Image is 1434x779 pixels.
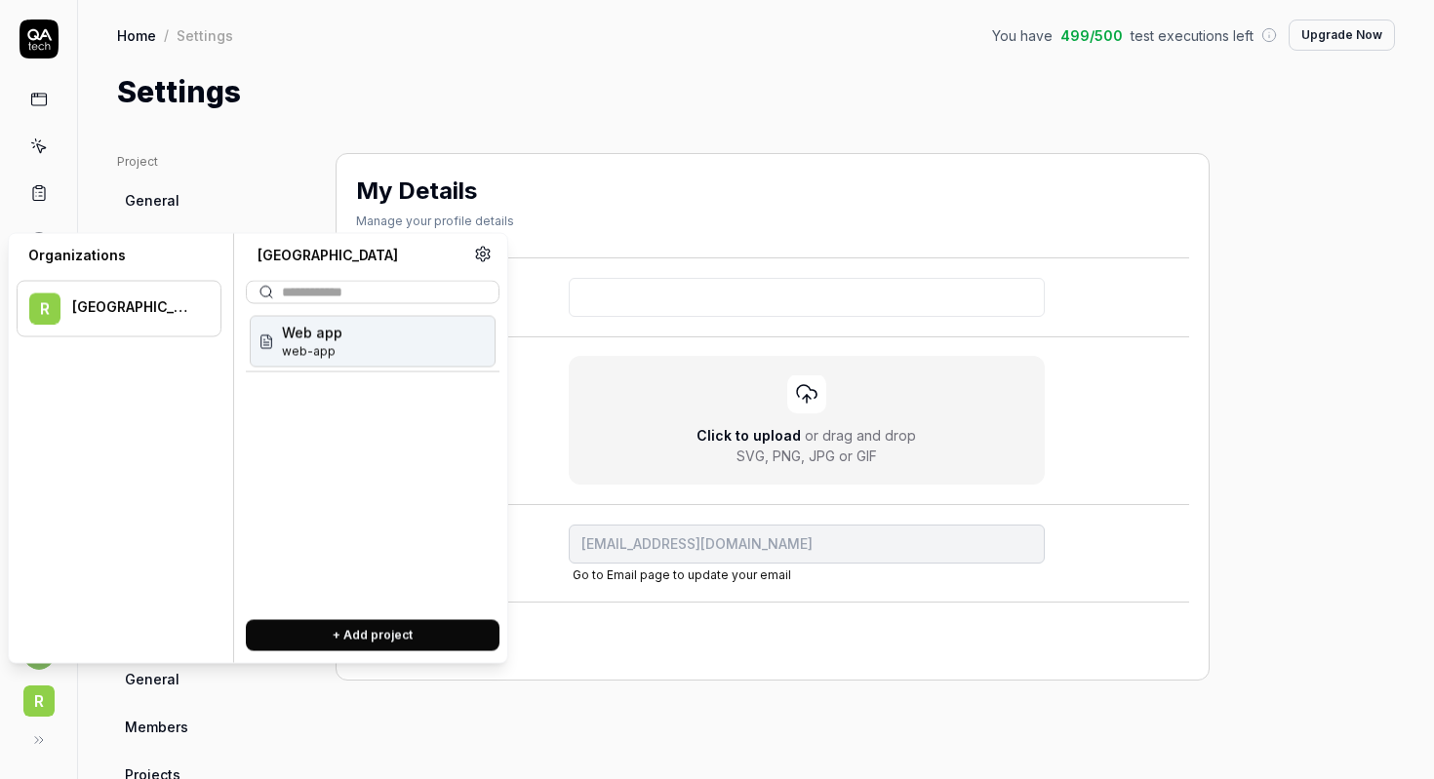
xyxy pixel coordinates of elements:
[1060,25,1123,46] span: 499 / 500
[282,343,342,361] span: Project ID: pCND
[117,70,241,114] h1: Settings
[737,446,877,466] div: SVG, PNG, JPG or GIF
[1289,19,1395,51] button: Upgrade Now
[356,213,514,230] div: Manage your profile details
[356,174,477,209] h2: My Details
[117,153,304,171] div: Project
[177,25,233,45] div: Settings
[117,661,304,697] a: General
[125,190,179,211] span: General
[117,25,156,45] a: Home
[125,717,188,737] span: Members
[17,246,221,265] div: Organizations
[573,567,791,582] a: Go to Email page to update your email
[17,281,221,337] button: r[GEOGRAPHIC_DATA]
[246,312,499,604] div: Suggestions
[29,293,60,325] span: r
[117,230,304,266] a: Applications
[805,427,916,444] span: or drag and drop
[992,25,1053,46] span: You have
[23,685,55,717] span: r
[164,25,169,45] div: /
[246,620,499,651] button: + Add project
[8,670,69,721] button: r
[697,427,801,444] span: Click to upload
[117,709,304,745] a: Members
[246,246,474,265] div: [GEOGRAPHIC_DATA]
[282,323,342,343] span: Web app
[474,246,492,269] a: Organization settings
[125,669,179,689] span: General
[117,182,304,218] a: General
[72,298,195,316] div: riga
[1131,25,1254,46] span: test executions left
[569,278,1046,317] input: Your Name
[569,525,1046,564] input: Email AddressGo to Email page to update your email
